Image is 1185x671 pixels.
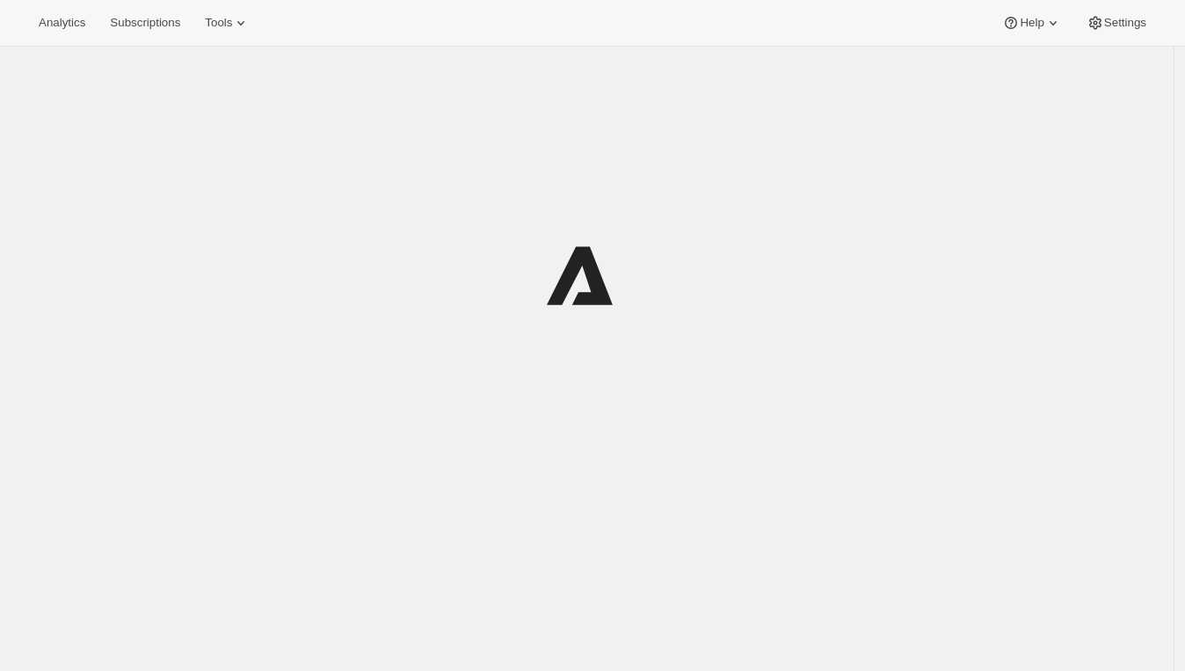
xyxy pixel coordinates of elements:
[99,11,191,35] button: Subscriptions
[1076,11,1157,35] button: Settings
[194,11,260,35] button: Tools
[39,16,85,30] span: Analytics
[205,16,232,30] span: Tools
[992,11,1072,35] button: Help
[1020,16,1043,30] span: Help
[1104,16,1146,30] span: Settings
[28,11,96,35] button: Analytics
[110,16,180,30] span: Subscriptions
